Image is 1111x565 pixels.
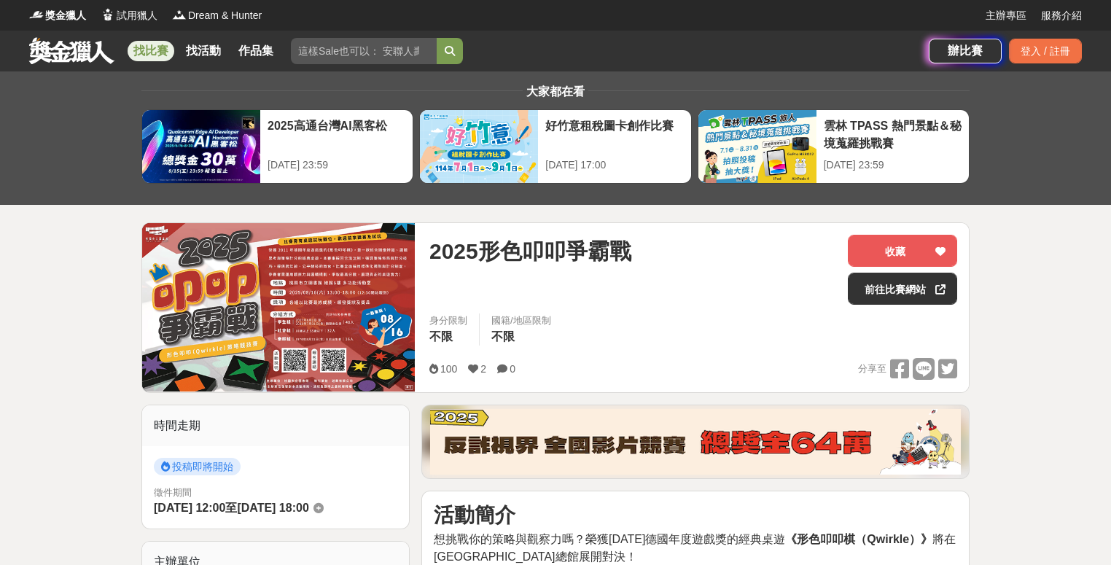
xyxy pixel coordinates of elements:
strong: 《形色叩叩棋（Qwirkle）》 [785,533,932,545]
span: [DATE] 18:00 [237,502,308,514]
img: Logo [29,7,44,22]
img: 760c60fc-bf85-49b1-bfa1-830764fee2cd.png [430,409,961,475]
div: 時間走期 [142,405,409,446]
span: 100 [440,363,457,375]
span: 2 [480,363,486,375]
span: 不限 [491,330,515,343]
div: [DATE] 23:59 [824,157,962,173]
span: 大家都在看 [523,85,588,98]
div: 2025高通台灣AI黑客松 [268,117,405,150]
a: 服務介紹 [1041,8,1082,23]
a: Logo獎金獵人 [29,8,86,23]
a: 找比賽 [128,41,174,61]
img: Logo [101,7,115,22]
a: Logo試用獵人 [101,8,157,23]
div: [DATE] 17:00 [545,157,683,173]
a: 2025高通台灣AI黑客松[DATE] 23:59 [141,109,413,184]
span: 徵件期間 [154,487,192,498]
span: 至 [225,502,237,514]
span: 2025形色叩叩爭霸戰 [429,235,631,268]
a: 前往比賽網站 [848,273,957,305]
span: 想挑戰你的策略與觀察力嗎？榮獲[DATE]德國年度遊戲獎的經典桌遊 將在[GEOGRAPHIC_DATA]總館展開對決！ [434,533,956,563]
span: 試用獵人 [117,8,157,23]
a: 找活動 [180,41,227,61]
a: LogoDream & Hunter [172,8,262,23]
div: 登入 / 註冊 [1009,39,1082,63]
a: 辦比賽 [929,39,1002,63]
div: [DATE] 23:59 [268,157,405,173]
span: Dream & Hunter [188,8,262,23]
span: 分享至 [858,358,886,380]
button: 收藏 [848,235,957,267]
span: 0 [510,363,515,375]
img: Logo [172,7,187,22]
a: 好竹意租稅圖卡創作比賽[DATE] 17:00 [419,109,691,184]
div: 雲林 TPASS 熱門景點＆秘境蒐羅挑戰賽 [824,117,962,150]
strong: 活動簡介 [434,504,515,526]
div: 國籍/地區限制 [491,313,551,328]
div: 身分限制 [429,313,467,328]
img: Cover Image [142,223,415,391]
span: 獎金獵人 [45,8,86,23]
a: 主辦專區 [986,8,1026,23]
input: 這樣Sale也可以： 安聯人壽創意銷售法募集 [291,38,437,64]
a: 作品集 [233,41,279,61]
span: 投稿即將開始 [154,458,241,475]
span: [DATE] 12:00 [154,502,225,514]
div: 好竹意租稅圖卡創作比賽 [545,117,683,150]
span: 不限 [429,330,453,343]
a: 雲林 TPASS 熱門景點＆秘境蒐羅挑戰賽[DATE] 23:59 [698,109,970,184]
